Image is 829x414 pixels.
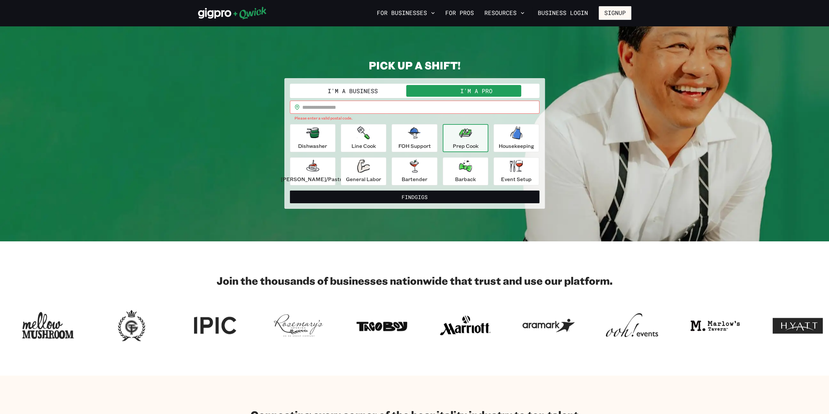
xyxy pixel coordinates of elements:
button: Barback [443,157,488,185]
a: For Pros [443,7,477,19]
button: FOH Support [392,124,437,152]
p: Housekeeping [499,142,534,150]
button: I'm a Business [291,85,415,97]
button: Prep Cook [443,124,488,152]
img: Logo for Marriott [439,308,491,343]
h2: Join the thousands of businesses nationwide that trust and use our platform. [198,274,631,287]
p: [PERSON_NAME]/Pastry [281,175,345,183]
p: Event Setup [501,175,532,183]
a: Business Login [532,6,593,20]
button: Signup [599,6,631,20]
img: Logo for Hotel Hyatt [773,308,825,343]
button: Line Cook [341,124,386,152]
button: Bartender [392,157,437,185]
img: Logo for Georgian Terrace [106,308,158,343]
button: Event Setup [493,157,539,185]
button: For Businesses [374,7,437,19]
button: Dishwasher [290,124,336,152]
img: Logo for Marlow's Tavern [689,308,741,343]
p: Dishwasher [298,142,327,150]
img: Logo for Mellow Mushroom [22,308,74,343]
button: Housekeeping [493,124,539,152]
h2: PICK UP A SHIFT! [284,59,545,72]
p: Please enter a valid postal code. [294,115,535,121]
p: Bartender [402,175,427,183]
img: Logo for IPIC [189,308,241,343]
img: Logo for ooh events [606,308,658,343]
button: [PERSON_NAME]/Pastry [290,157,336,185]
button: I'm a Pro [415,85,538,97]
button: Resources [482,7,527,19]
button: FindGigs [290,191,539,204]
p: FOH Support [398,142,431,150]
img: Logo for Aramark [522,308,575,343]
p: General Labor [346,175,381,183]
p: Line Cook [351,142,376,150]
p: Prep Cook [452,142,478,150]
img: Logo for Rosemary's Catering [272,308,324,343]
button: General Labor [341,157,386,185]
p: Barback [455,175,476,183]
img: Logo for Taco Boy [356,308,408,343]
